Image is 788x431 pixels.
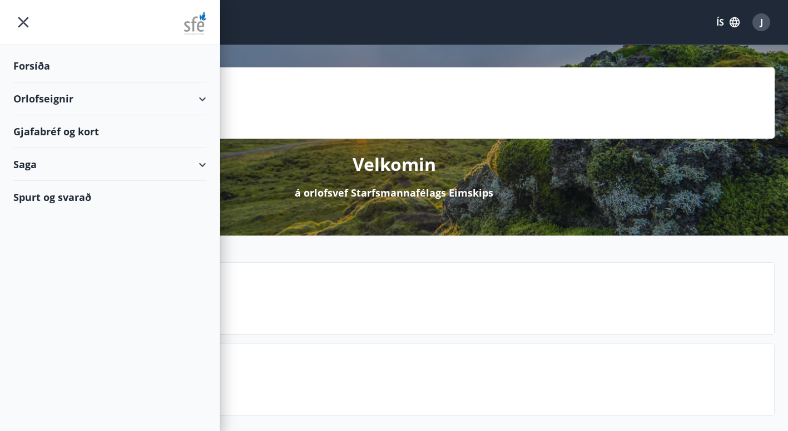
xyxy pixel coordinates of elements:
[710,12,746,32] button: ÍS
[13,50,206,82] div: Forsíða
[13,12,33,32] button: menu
[760,16,763,28] span: J
[748,9,775,36] button: J
[353,152,436,177] p: Velkomin
[13,181,206,213] div: Spurt og svarað
[184,12,206,35] img: union_logo
[13,82,206,115] div: Orlofseignir
[95,291,765,310] p: Næstu helgi
[95,372,765,391] p: Spurt og svarað
[13,148,206,181] div: Saga
[295,185,493,200] p: á orlofsvef Starfsmannafélags Eimskips
[13,115,206,148] div: Gjafabréf og kort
